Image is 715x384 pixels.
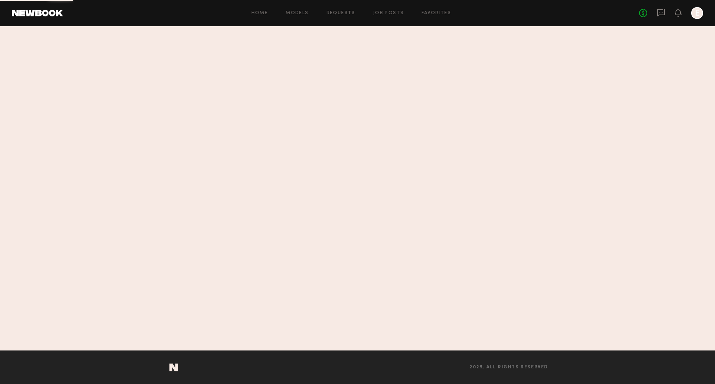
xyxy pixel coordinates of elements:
[691,7,703,19] a: E
[251,11,268,16] a: Home
[470,365,548,370] span: 2025, all rights reserved
[373,11,404,16] a: Job Posts
[422,11,451,16] a: Favorites
[327,11,355,16] a: Requests
[286,11,308,16] a: Models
